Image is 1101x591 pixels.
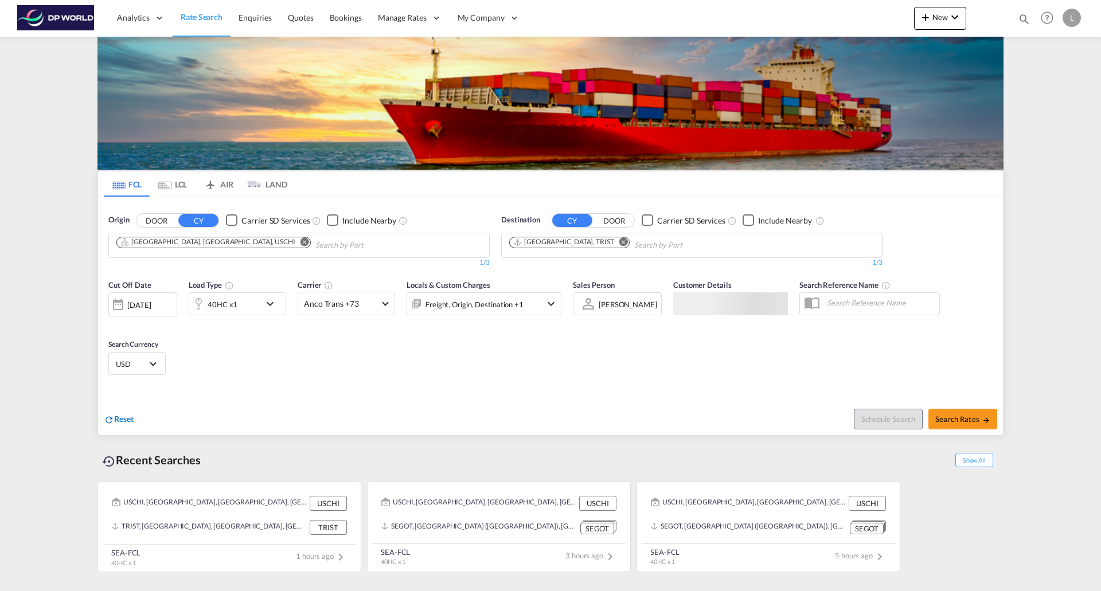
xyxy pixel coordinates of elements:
[381,547,410,557] div: SEA-FCL
[108,258,490,268] div: 1/3
[263,297,283,311] md-icon: icon-chevron-down
[580,523,614,535] div: SEGOT
[1037,8,1057,28] span: Help
[108,292,177,316] div: [DATE]
[612,237,629,249] button: Remove
[208,296,237,312] div: 40HC x1
[919,10,932,24] md-icon: icon-plus 400-fg
[104,171,150,197] md-tab-item: FCL
[881,281,891,290] md-icon: Your search will be saved by the below given name
[117,12,150,24] span: Analytics
[241,215,310,226] div: Carrier SD Services
[458,12,505,24] span: My Company
[324,281,333,290] md-icon: The selected Trucker/Carrierwill be displayed in the rate results If the rates are from another f...
[111,559,136,566] span: 40HC x 1
[150,171,196,197] md-tab-item: LCL
[799,280,891,289] span: Search Reference Name
[758,215,812,226] div: Include Nearby
[594,214,634,227] button: DOOR
[650,547,680,557] div: SEA-FCL
[650,558,675,565] span: 40HC x 1
[112,520,307,535] div: TRIST, Istanbul, Türkiye, South West Asia, Asia Pacific
[507,233,748,255] md-chips-wrap: Chips container. Use arrow keys to select chips.
[98,197,1003,435] div: OriginDOOR CY Checkbox No InkUnchecked: Search for CY (Container Yard) services for all selected ...
[293,237,310,249] button: Remove
[104,414,114,425] md-icon: icon-refresh
[1018,13,1030,30] div: icon-magnify
[565,551,617,560] span: 3 hours ago
[298,280,333,289] span: Carrier
[1037,8,1063,29] div: Help
[204,178,217,186] md-icon: icon-airplane
[304,298,378,310] span: Anco Trans +73
[854,409,923,429] button: Note: By default Schedule search will only considerorigin ports, destination ports and cut off da...
[573,280,615,289] span: Sales Person
[815,216,825,225] md-icon: Unchecked: Ignores neighbouring ports when fetching rates.Checked : Includes neighbouring ports w...
[598,296,658,312] md-select: Sales Person: Laura Zurcher
[743,214,812,226] md-checkbox: Checkbox No Ink
[116,359,148,369] span: USD
[108,340,158,349] span: Search Currency
[425,296,524,312] div: Freight Origin Destination Factory Stuffing
[315,236,424,255] input: Chips input.
[637,482,900,572] recent-search-card: USCHI, [GEOGRAPHIC_DATA], [GEOGRAPHIC_DATA], [GEOGRAPHIC_DATA], [GEOGRAPHIC_DATA], [GEOGRAPHIC_DA...
[120,237,295,247] div: Chicago, IL, USCHI
[948,10,962,24] md-icon: icon-chevron-down
[225,281,234,290] md-icon: icon-information-outline
[288,13,313,22] span: Quotes
[104,171,287,197] md-pagination-wrapper: Use the left and right arrow keys to navigate between tabs
[1063,9,1081,27] div: L
[97,482,361,572] recent-search-card: USCHI, [GEOGRAPHIC_DATA], [GEOGRAPHIC_DATA], [GEOGRAPHIC_DATA], [GEOGRAPHIC_DATA], [GEOGRAPHIC_DA...
[334,550,348,564] md-icon: icon-chevron-right
[196,171,241,197] md-tab-item: AIR
[108,315,117,331] md-datepicker: Select
[327,214,396,226] md-checkbox: Checkbox No Ink
[599,300,657,309] div: [PERSON_NAME]
[189,280,234,289] span: Load Type
[102,455,116,468] md-icon: icon-backup-restore
[651,496,846,511] div: USCHI, Chicago, IL, United States, North America, Americas
[552,214,592,227] button: CY
[310,496,347,511] div: USCHI
[108,214,129,226] span: Origin
[651,520,847,534] div: SEGOT, Gothenburg (Goteborg), Sweden, Northern Europe, Europe
[544,297,558,311] md-icon: icon-chevron-down
[955,453,993,467] span: Show All
[513,237,616,247] div: Press delete to remove this chip.
[935,414,990,424] span: Search Rates
[120,237,298,247] div: Press delete to remove this chip.
[1018,13,1030,25] md-icon: icon-magnify
[821,294,939,311] input: Search Reference Name
[127,300,151,310] div: [DATE]
[673,280,731,289] span: Customer Details
[407,292,561,315] div: Freight Origin Destination Factory Stuffingicon-chevron-down
[982,416,990,424] md-icon: icon-arrow-right
[634,236,743,255] input: Chips input.
[136,214,177,227] button: DOOR
[108,280,151,289] span: Cut Off Date
[312,216,321,225] md-icon: Unchecked: Search for CY (Container Yard) services for all selected carriers.Checked : Search for...
[849,496,886,511] div: USCHI
[115,233,429,255] md-chips-wrap: Chips container. Use arrow keys to select chips.
[657,215,725,226] div: Carrier SD Services
[342,215,396,226] div: Include Nearby
[241,171,287,197] md-tab-item: LAND
[378,12,427,24] span: Manage Rates
[873,550,887,563] md-icon: icon-chevron-right
[501,214,540,226] span: Destination
[367,482,631,572] recent-search-card: USCHI, [GEOGRAPHIC_DATA], [GEOGRAPHIC_DATA], [GEOGRAPHIC_DATA], [GEOGRAPHIC_DATA], [GEOGRAPHIC_DA...
[579,496,616,511] div: USCHI
[399,216,408,225] md-icon: Unchecked: Ignores neighbouring ports when fetching rates.Checked : Includes neighbouring ports w...
[239,13,272,22] span: Enquiries
[381,496,576,511] div: USCHI, Chicago, IL, United States, North America, Americas
[17,5,95,31] img: c08ca190194411f088ed0f3ba295208c.png
[919,13,962,22] span: New
[97,447,205,473] div: Recent Searches
[835,551,887,560] span: 5 hours ago
[603,550,617,563] md-icon: icon-chevron-right
[97,37,1004,170] img: LCL+%26+FCL+BACKGROUND.png
[928,409,997,429] button: Search Ratesicon-arrow-right
[914,7,966,30] button: icon-plus 400-fgNewicon-chevron-down
[513,237,614,247] div: Istanbul, TRIST
[330,13,362,22] span: Bookings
